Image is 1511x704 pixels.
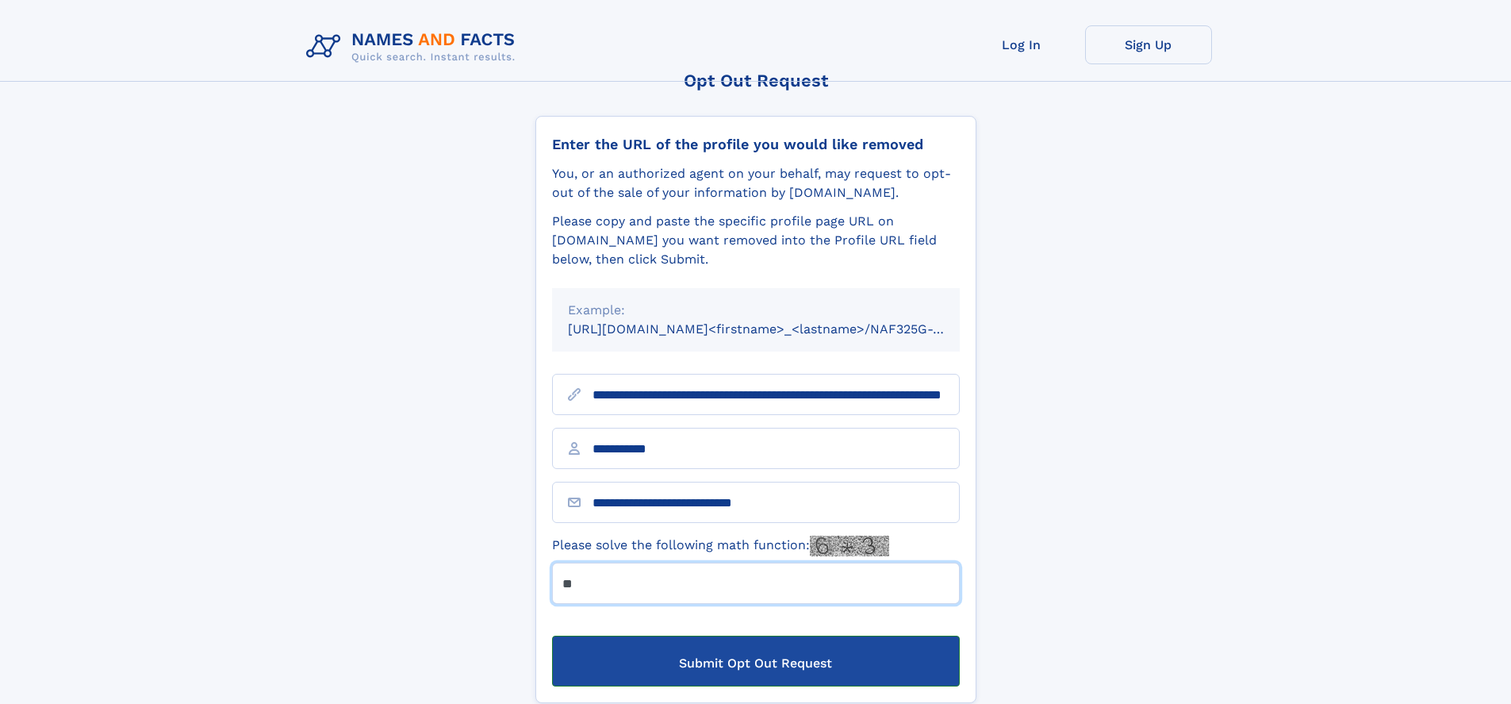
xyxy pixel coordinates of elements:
[552,164,960,202] div: You, or an authorized agent on your behalf, may request to opt-out of the sale of your informatio...
[552,212,960,269] div: Please copy and paste the specific profile page URL on [DOMAIN_NAME] you want removed into the Pr...
[568,321,990,337] small: [URL][DOMAIN_NAME]<firstname>_<lastname>/NAF325G-xxxxxxxx
[1085,25,1212,64] a: Sign Up
[552,136,960,153] div: Enter the URL of the profile you would like removed
[958,25,1085,64] a: Log In
[552,536,889,556] label: Please solve the following math function:
[568,301,944,320] div: Example:
[552,636,960,687] button: Submit Opt Out Request
[300,25,528,68] img: Logo Names and Facts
